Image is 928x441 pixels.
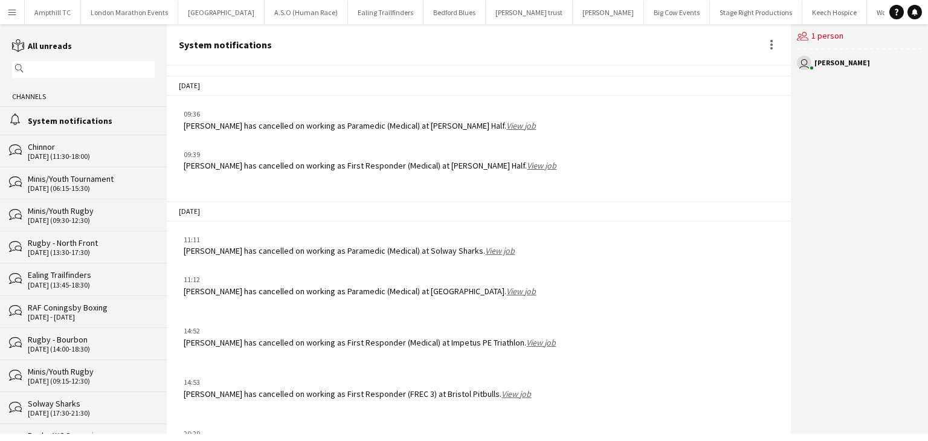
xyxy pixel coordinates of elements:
div: 11:11 [184,234,515,245]
div: 09:36 [184,109,536,120]
div: [PERSON_NAME] has cancelled on working as First Responder (Medical) at [PERSON_NAME] Half. [184,160,556,171]
div: 11:12 [184,274,536,285]
div: 20:29 [184,428,553,439]
button: Stage Right Productions [710,1,802,24]
button: Ealing Trailfinders [348,1,424,24]
a: View job [501,388,531,399]
div: Minis/Youth Rugby [28,366,155,377]
div: 14:52 [184,326,556,336]
button: A.S.O (Human Race) [265,1,348,24]
div: [DATE] (11:30-18:00) [28,152,155,161]
div: Minis/Youth Rugby [28,205,155,216]
div: Chinnor [28,141,155,152]
button: Wolf Runs [867,1,916,24]
div: [PERSON_NAME] [814,59,870,66]
button: Ampthill TC [25,1,81,24]
div: [PERSON_NAME] has cancelled on working as First Responder (FREC 3) at Bristol Pitbulls. [184,388,531,399]
div: [DATE] (06:15-15:30) [28,184,155,193]
button: London Marathon Events [81,1,178,24]
a: View job [526,337,556,348]
div: Minis/Youth Tournament [28,173,155,184]
a: View job [506,120,536,131]
div: [PERSON_NAME] has cancelled on working as Paramedic (Medical) at [PERSON_NAME] Half. [184,120,536,131]
button: [GEOGRAPHIC_DATA] [178,1,265,24]
div: [DATE] (13:30-17:30) [28,248,155,257]
div: [DATE] (09:30-12:30) [28,216,155,225]
button: [PERSON_NAME] trust [486,1,573,24]
a: View job [485,245,515,256]
div: Ealing Trailfinders [28,269,155,280]
div: Solway Sharks [28,398,155,409]
div: Rugby - Bourbon [28,334,155,345]
div: [DATE] (09:15-12:30) [28,377,155,385]
a: View job [527,160,556,171]
div: [PERSON_NAME] has cancelled on working as First Responder (Medical) at Impetus PE Triathlon. [184,337,556,348]
div: Rugby - North Front [28,237,155,248]
div: [PERSON_NAME] has cancelled on working as Paramedic (Medical) at Solway Sharks. [184,245,515,256]
div: RAF Coningsby Boxing [28,302,155,313]
div: [DATE] (14:00-18:30) [28,345,155,353]
div: System notifications [179,39,272,50]
a: All unreads [12,40,72,51]
button: Keech Hospice [802,1,867,24]
div: [DATE] (17:30-21:30) [28,409,155,417]
div: 1 person [797,24,922,50]
div: [DATE] - [DATE] [28,313,155,321]
a: View job [506,286,536,297]
div: 14:53 [184,377,531,388]
div: System notifications [28,115,155,126]
div: [DATE] [167,201,791,222]
div: [DATE] (13:45-18:30) [28,281,155,289]
button: Big Cow Events [644,1,710,24]
div: [PERSON_NAME] has cancelled on working as Paramedic (Medical) at [GEOGRAPHIC_DATA]. [184,286,536,297]
div: 09:39 [184,149,556,160]
div: Rugby WC Screening [28,430,155,441]
button: Bedford Blues [424,1,486,24]
div: [DATE] [167,76,791,96]
button: [PERSON_NAME] [573,1,644,24]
